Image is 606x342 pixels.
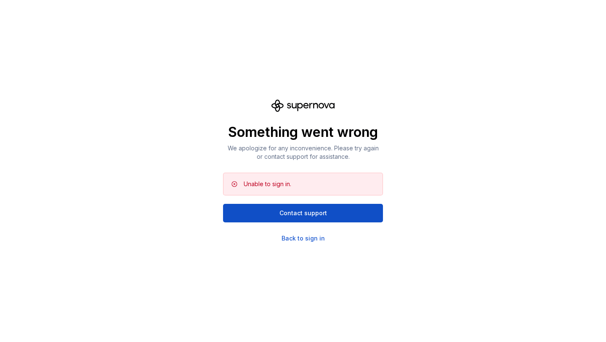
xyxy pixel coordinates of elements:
p: We apologize for any inconvenience. Please try again or contact support for assistance. [223,144,383,161]
div: Unable to sign in. [244,180,291,188]
a: Back to sign in [282,234,325,243]
p: Something went wrong [223,124,383,141]
span: Contact support [279,209,327,217]
button: Contact support [223,204,383,222]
